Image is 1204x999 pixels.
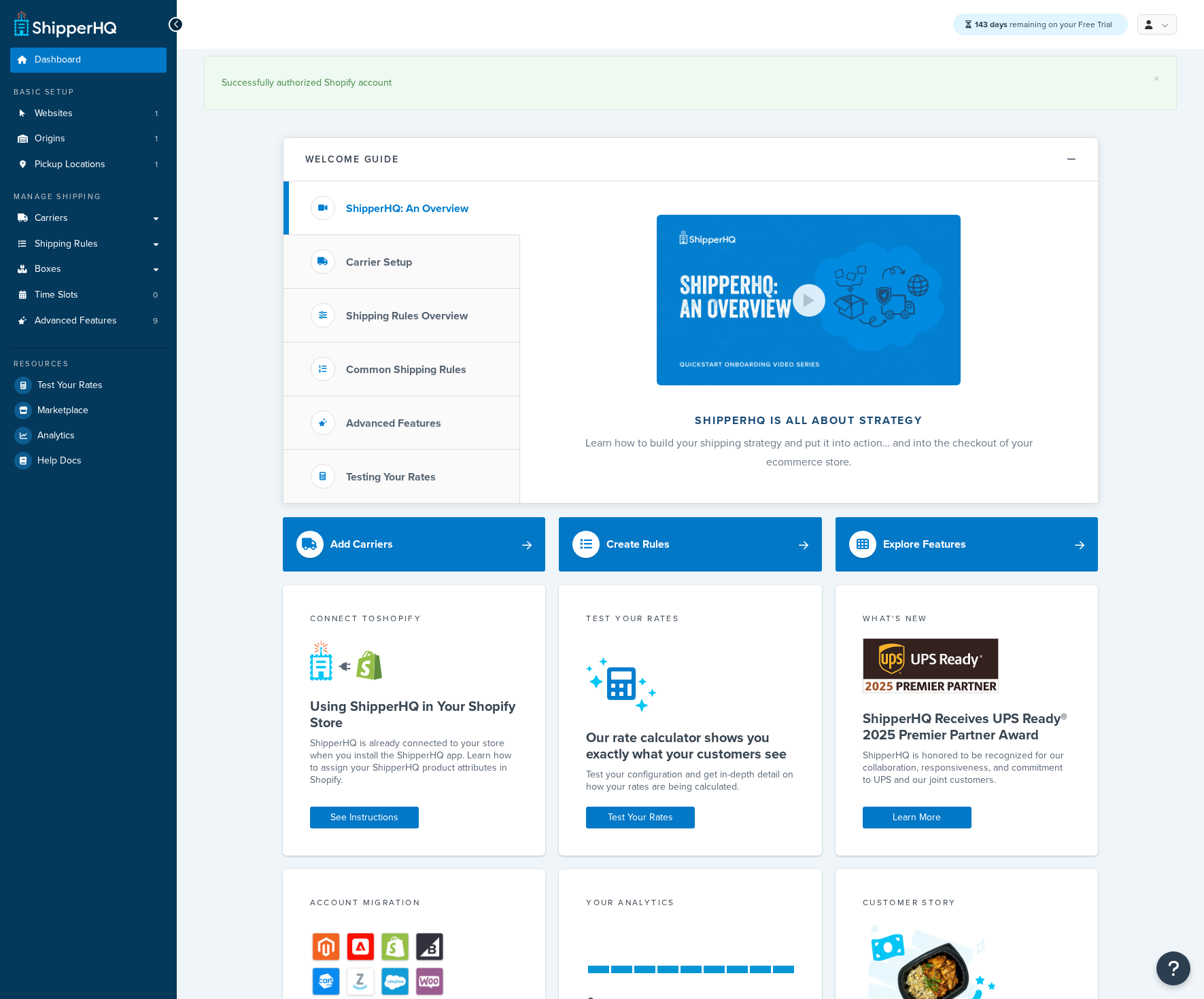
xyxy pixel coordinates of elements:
[35,290,78,301] span: Time Slots
[310,612,519,628] div: Connect to Shopify
[35,239,98,250] span: Shipping Rules
[10,398,167,423] a: Marketplace
[35,213,68,224] span: Carriers
[586,807,695,828] a: Test Your Rates
[1154,73,1159,84] a: ×
[310,698,519,731] h5: Using ShipperHQ in Your Shopify Store
[10,152,167,177] a: Pickup Locations1
[10,283,167,308] a: Time Slots0
[10,449,167,473] a: Help Docs
[10,309,167,334] li: Advanced Features
[975,18,1008,31] strong: 143 days
[10,373,167,398] a: Test Your Rates
[37,430,75,442] span: Analytics
[556,415,1062,427] h2: ShipperHQ is all about strategy
[10,191,167,203] div: Manage Shipping
[35,264,61,275] span: Boxes
[155,108,158,120] span: 1
[10,257,167,282] a: Boxes
[10,206,167,231] a: Carriers
[975,18,1112,31] span: remaining on your Free Trial
[153,290,158,301] span: 0
[346,256,412,268] h3: Carrier Setup
[657,215,960,385] img: ShipperHQ is all about strategy
[863,612,1071,628] div: What's New
[586,612,795,628] div: Test your rates
[10,232,167,257] a: Shipping Rules
[10,283,167,308] li: Time Slots
[37,455,82,467] span: Help Docs
[310,640,395,681] img: connect-shq-shopify-9b9a8c5a.svg
[37,380,103,391] span: Test Your Rates
[330,535,393,554] div: Add Carriers
[586,729,795,762] h5: Our rate calculator shows you exactly what your customers see
[863,710,1071,743] h5: ShipperHQ Receives UPS Ready® 2025 Premier Partner Award
[346,471,436,483] h3: Testing Your Rates
[1156,951,1190,985] button: Open Resource Center
[836,517,1099,572] a: Explore Features
[35,315,117,327] span: Advanced Features
[10,101,167,126] li: Websites
[305,154,399,164] h2: Welcome Guide
[10,48,167,73] a: Dashboard
[863,896,1071,912] div: Customer Story
[346,417,441,430] h3: Advanced Features
[10,126,167,152] a: Origins1
[310,896,519,912] div: Account Migration
[283,138,1098,181] button: Welcome Guide
[346,364,466,376] h3: Common Shipping Rules
[346,310,468,322] h3: Shipping Rules Overview
[586,769,795,793] div: Test your configuration and get in-depth detail on how your rates are being calculated.
[35,133,65,145] span: Origins
[863,807,971,828] a: Learn More
[310,737,519,786] p: ShipperHQ is already connected to your store when you install the ShipperHQ app. Learn how to ass...
[559,517,822,572] a: Create Rules
[10,126,167,152] li: Origins
[10,152,167,177] li: Pickup Locations
[35,54,81,66] span: Dashboard
[10,358,167,370] div: Resources
[310,807,419,828] a: See Instructions
[35,159,105,171] span: Pickup Locations
[35,108,73,120] span: Websites
[283,517,546,572] a: Add Carriers
[585,435,1033,470] span: Learn how to build your shipping strategy and put it into action… and into the checkout of your e...
[153,315,158,327] span: 9
[586,896,795,912] div: Your Analytics
[10,423,167,448] a: Analytics
[222,73,1159,92] div: Successfully authorized Shopify account
[863,750,1071,786] p: ShipperHQ is honored to be recognized for our collaboration, responsiveness, and commitment to UP...
[155,133,158,145] span: 1
[10,309,167,334] a: Advanced Features9
[155,159,158,171] span: 1
[883,535,966,554] div: Explore Features
[10,101,167,126] a: Websites1
[10,86,167,98] div: Basic Setup
[37,405,88,417] span: Marketplace
[606,535,670,554] div: Create Rules
[346,203,468,215] h3: ShipperHQ: An Overview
